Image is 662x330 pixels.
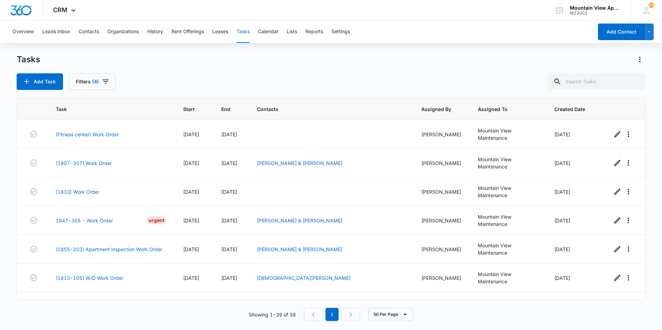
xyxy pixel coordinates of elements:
[42,21,70,43] button: Leads Inbox
[257,218,342,223] a: [PERSON_NAME] & [PERSON_NAME]
[92,79,99,84] span: (4)
[304,308,360,321] nav: Pagination
[548,73,645,90] input: Search Tasks
[183,246,199,252] span: [DATE]
[183,275,199,281] span: [DATE]
[421,106,451,113] span: Assigned By
[17,54,40,65] h1: Tasks
[478,242,538,256] div: Mountain View Maintenance
[554,275,570,281] span: [DATE]
[331,21,350,43] button: Settings
[56,106,156,113] span: Task
[368,308,413,321] button: 50 Per Page
[56,217,113,224] a: 1847-305 - Work Order
[183,189,199,195] span: [DATE]
[257,160,342,166] a: [PERSON_NAME] & [PERSON_NAME]
[221,275,237,281] span: [DATE]
[257,106,395,113] span: Contacts
[258,21,278,43] button: Calendar
[257,246,342,252] a: [PERSON_NAME] & [PERSON_NAME]
[183,106,195,113] span: Start
[325,308,339,321] em: 1
[146,216,167,224] div: Urgent
[421,131,461,138] div: [PERSON_NAME]
[287,21,297,43] button: Lists
[183,160,199,166] span: [DATE]
[221,131,237,137] span: [DATE]
[183,218,199,223] span: [DATE]
[478,184,538,199] div: Mountain View Maintenance
[421,217,461,224] div: [PERSON_NAME]
[570,5,620,11] div: account name
[421,159,461,167] div: [PERSON_NAME]
[554,106,585,113] span: Created Date
[421,188,461,195] div: [PERSON_NAME]
[221,160,237,166] span: [DATE]
[56,246,162,253] a: (1855-203) Apartment Inspection Work Order
[554,246,570,252] span: [DATE]
[478,106,528,113] span: Assigned To
[56,159,112,167] a: (1807-307) Work Order
[570,11,620,16] div: account id
[598,24,645,40] button: Add Contact
[634,54,645,65] button: Actions
[17,73,63,90] button: Add Task
[421,246,461,253] div: [PERSON_NAME]
[478,156,538,170] div: Mountain View Maintenance
[478,213,538,228] div: Mountain View Maintenance
[554,160,570,166] span: [DATE]
[79,21,99,43] button: Contacts
[12,21,34,43] button: Overview
[421,274,461,282] div: [PERSON_NAME]
[257,275,351,281] a: [DEMOGRAPHIC_DATA][PERSON_NAME]
[236,21,250,43] button: Tasks
[212,21,228,43] button: Leases
[69,73,116,90] button: Filters(4)
[56,274,123,282] a: (1813-105) W/D Work Order
[221,189,237,195] span: [DATE]
[249,311,296,318] p: Showing 1-39 of 39
[221,246,237,252] span: [DATE]
[56,131,119,138] a: (Fitness center) Work Order
[107,21,139,43] button: Organizations
[554,189,570,195] span: [DATE]
[648,2,654,8] div: notifications count
[221,106,230,113] span: End
[53,6,68,13] span: CRM
[305,21,323,43] button: Reports
[147,21,163,43] button: History
[171,21,204,43] button: Rent Offerings
[648,2,654,8] span: 174
[478,127,538,141] div: Mountain View Maintenance
[554,131,570,137] span: [DATE]
[478,271,538,285] div: Mountain View Maintenance
[554,218,570,223] span: [DATE]
[183,131,199,137] span: [DATE]
[56,188,99,195] a: (1833) Work Order
[221,218,237,223] span: [DATE]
